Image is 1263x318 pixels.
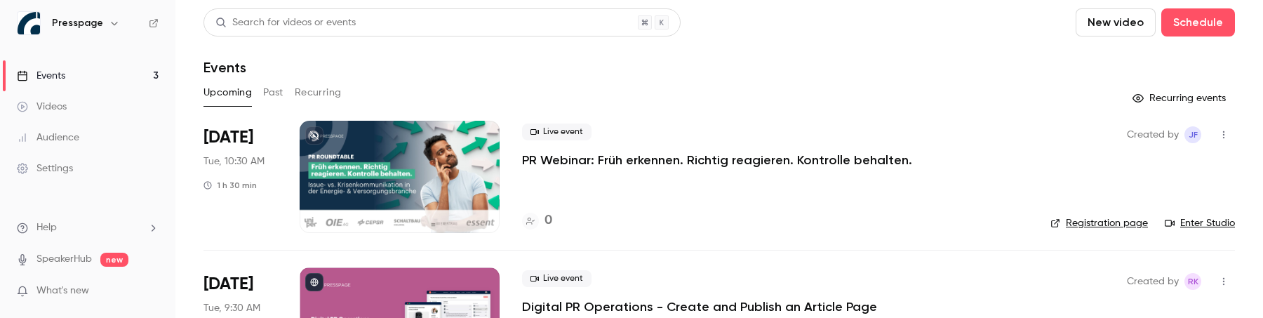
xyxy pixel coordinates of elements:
a: PR Webinar: Früh erkennen. Richtig reagieren. Kontrolle behalten. [522,152,912,168]
a: Digital PR Operations - Create and Publish an Article Page [522,298,877,315]
img: Presspage [18,12,40,34]
button: Schedule [1161,8,1235,37]
span: Tue, 10:30 AM [203,154,265,168]
span: Jesse Finn-Brown [1184,126,1201,143]
a: 0 [522,211,552,230]
div: 1 h 30 min [203,180,257,191]
span: Live event [522,124,592,140]
div: Videos [17,100,67,114]
span: RK [1188,273,1198,290]
div: Events [17,69,65,83]
div: Sep 30 Tue, 10:30 AM (Europe/Berlin) [203,121,277,233]
a: Enter Studio [1165,216,1235,230]
span: Created by [1127,273,1179,290]
div: Search for videos or events [215,15,356,30]
div: Settings [17,161,73,175]
button: Upcoming [203,81,252,104]
button: New video [1076,8,1156,37]
span: What's new [36,284,89,298]
span: Tue, 9:30 AM [203,301,260,315]
span: JF [1189,126,1198,143]
span: Created by [1127,126,1179,143]
h6: Presspage [52,16,103,30]
span: [DATE] [203,273,253,296]
a: Registration page [1050,216,1148,230]
div: Audience [17,131,79,145]
button: Recurring events [1126,87,1235,110]
span: [DATE] [203,126,253,149]
button: Past [263,81,283,104]
a: SpeakerHub [36,252,92,267]
span: Robin Kleine [1184,273,1201,290]
li: help-dropdown-opener [17,220,159,235]
h1: Events [203,59,246,76]
button: Recurring [295,81,342,104]
h4: 0 [544,211,552,230]
span: Live event [522,270,592,287]
span: new [100,253,128,267]
span: Help [36,220,57,235]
